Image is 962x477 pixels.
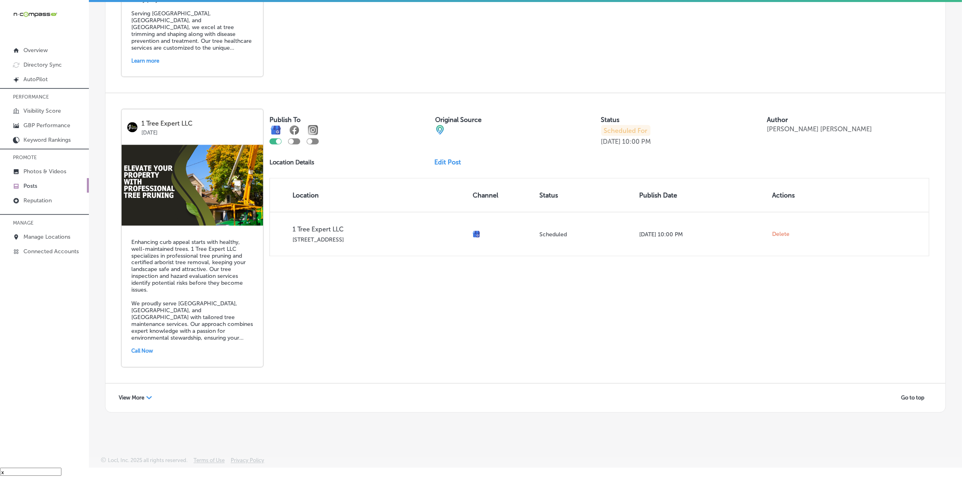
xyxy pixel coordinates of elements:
[601,138,621,145] p: [DATE]
[767,116,788,124] label: Author
[623,138,651,145] p: 10:00 PM
[23,61,62,68] p: Directory Sync
[23,183,37,189] p: Posts
[23,47,48,54] p: Overview
[539,231,633,238] p: Scheduled
[639,231,766,238] p: [DATE] 10:00 PM
[435,125,445,135] img: cba84b02adce74ede1fb4a8549a95eca.png
[767,125,872,133] p: [PERSON_NAME] [PERSON_NAME]
[23,76,48,83] p: AutoPilot
[23,197,52,204] p: Reputation
[131,239,253,342] h5: Enhancing curb appeal starts with healthy, well-maintained trees. 1 Tree Expert LLC specializes i...
[601,116,620,124] label: Status
[23,137,71,143] p: Keyword Rankings
[23,233,70,240] p: Manage Locations
[23,107,61,114] p: Visibility Score
[434,158,467,166] a: Edit Post
[23,168,66,175] p: Photos & Videos
[901,395,924,401] span: Go to top
[769,179,823,212] th: Actions
[269,159,314,166] p: Location Details
[122,145,263,226] img: fbbf9fb7-2818-41fe-81f8-e3a59e063a693.png
[141,127,257,136] p: [DATE]
[435,116,482,124] label: Original Source
[269,116,301,124] label: Publish To
[536,179,636,212] th: Status
[293,225,466,233] p: 1 Tree Expert LLC
[141,120,257,127] p: 1 Tree Expert LLC
[23,122,70,129] p: GBP Performance
[636,179,769,212] th: Publish Date
[119,395,144,401] span: View More
[108,458,187,464] p: Locl, Inc. 2025 all rights reserved.
[194,458,225,468] a: Terms of Use
[127,122,137,132] img: logo
[270,179,469,212] th: Location
[23,248,79,255] p: Connected Accounts
[469,179,536,212] th: Channel
[13,11,57,18] img: 660ab0bf-5cc7-4cb8-ba1c-48b5ae0f18e60NCTV_CLogo_TV_Black_-500x88.png
[293,236,466,243] p: [STREET_ADDRESS]
[231,458,264,468] a: Privacy Policy
[773,231,790,238] span: Delete
[601,125,650,136] p: Scheduled For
